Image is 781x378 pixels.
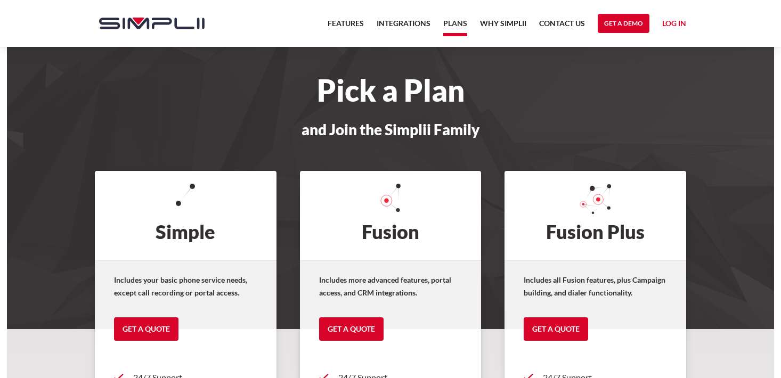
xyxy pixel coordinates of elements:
[319,275,451,297] strong: Includes more advanced features, portal access, and CRM integrations.
[88,121,693,137] h3: and Join the Simplii Family
[524,317,588,341] a: Get a Quote
[539,17,585,36] a: Contact US
[505,171,686,260] h2: Fusion Plus
[480,17,526,36] a: Why Simplii
[300,171,482,260] h2: Fusion
[99,18,205,29] img: Simplii
[328,17,364,36] a: Features
[88,79,693,102] h1: Pick a Plan
[319,317,384,341] a: Get a Quote
[377,17,430,36] a: Integrations
[524,275,665,297] strong: Includes all Fusion features, plus Campaign building, and dialer functionality.
[598,14,649,33] a: Get a Demo
[443,17,467,36] a: Plans
[114,274,257,299] p: Includes your basic phone service needs, except call recording or portal access.
[95,171,276,260] h2: Simple
[114,317,178,341] a: Get a Quote
[662,17,686,33] a: Log in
